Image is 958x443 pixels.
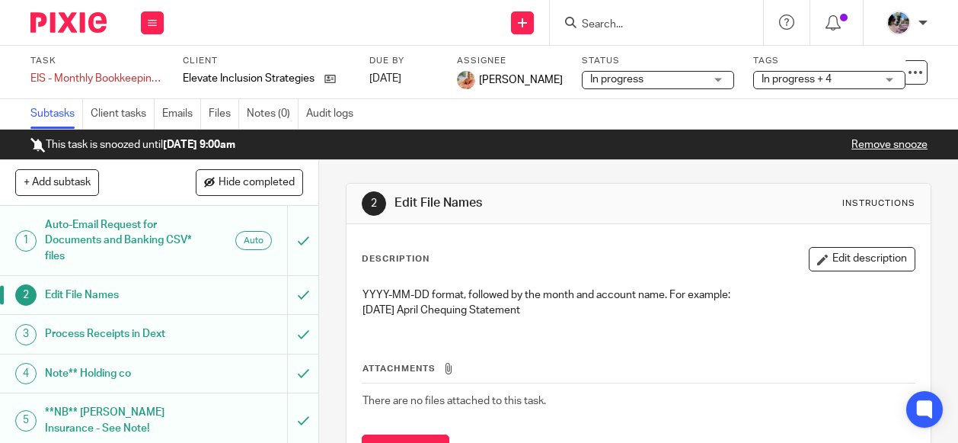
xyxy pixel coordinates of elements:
[580,18,717,32] input: Search
[479,72,563,88] span: [PERSON_NAME]
[183,71,317,86] p: Elevate Inclusion Strategies Inc
[209,99,239,129] a: Files
[235,231,272,250] div: Auto
[247,99,299,129] a: Notes (0)
[45,401,196,440] h1: **NB** [PERSON_NAME] Insurance - See Note!
[15,324,37,345] div: 3
[369,55,438,67] label: Due by
[362,364,436,373] span: Attachments
[30,137,235,152] p: This task is snoozed until
[91,99,155,129] a: Client tasks
[809,247,915,271] button: Edit description
[15,284,37,306] div: 2
[886,11,911,35] img: Screen%20Shot%202020-06-25%20at%209.49.30%20AM.png
[457,71,475,89] img: MIC.jpg
[30,55,164,67] label: Task
[162,99,201,129] a: Emails
[362,396,546,406] span: There are no files attached to this task.
[30,12,107,33] img: Pixie
[362,303,915,318] p: [DATE] April Chequing Statement
[45,323,196,345] h1: Process Receipts in Dext
[457,55,563,67] label: Assignee
[851,140,928,150] a: Remove snooze
[163,140,235,150] b: [DATE] 9:00am
[306,99,361,129] a: Audit logs
[219,177,295,189] span: Hide completed
[362,287,915,303] p: YYYY-MM-DD format, followed by the month and account name. For example:
[183,55,350,67] label: Client
[15,230,37,252] div: 1
[369,73,401,84] span: [DATE]
[45,284,196,307] h1: Edit File Names
[30,99,83,129] a: Subtasks
[582,55,734,67] label: Status
[753,55,905,67] label: Tags
[590,74,643,85] span: In progress
[394,195,671,211] h1: Edit File Names
[362,253,430,265] p: Description
[15,169,99,195] button: + Add subtask
[762,74,832,85] span: In progress + 4
[362,191,386,216] div: 2
[842,197,915,210] div: Instructions
[15,410,37,432] div: 5
[196,169,303,195] button: Hide completed
[30,71,164,86] div: EIS - Monthly Bookkeeping - July
[15,363,37,384] div: 4
[45,362,196,385] h1: Note** Holding co
[45,213,196,268] h1: Auto-Email Request for Documents and Banking CSV* files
